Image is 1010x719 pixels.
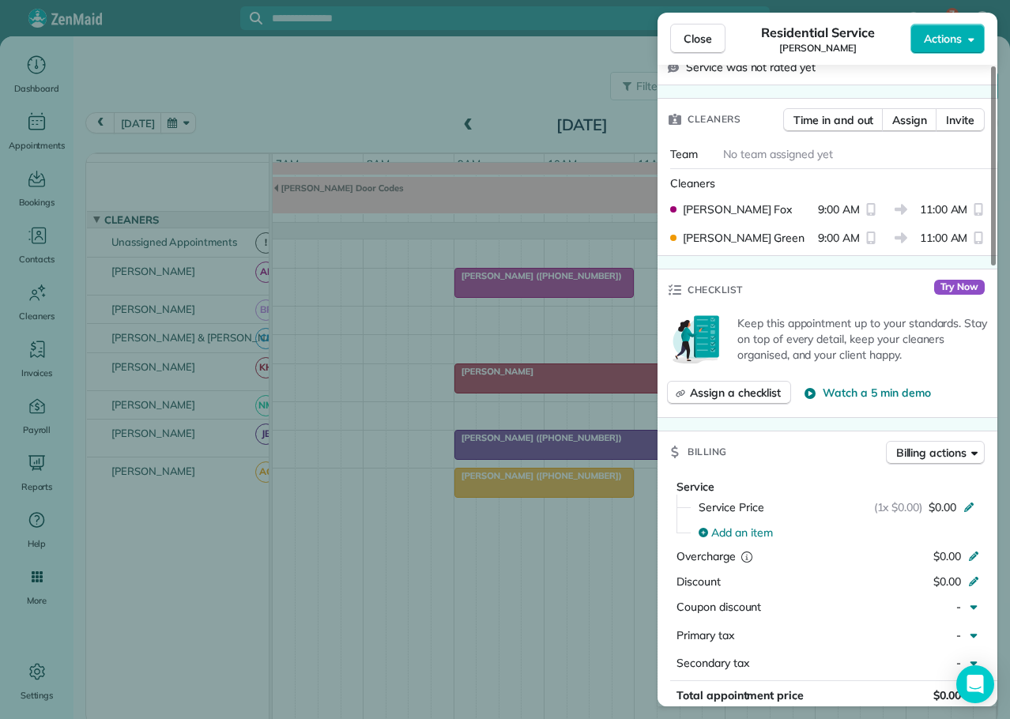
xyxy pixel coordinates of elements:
span: - [956,600,961,614]
span: Service [676,480,714,494]
span: Try Now [934,280,985,296]
span: Team [670,147,698,161]
span: Residential Service [761,23,874,42]
span: [PERSON_NAME] Green [683,230,805,246]
span: Billing actions [896,445,967,461]
span: Time in and out [793,112,873,128]
span: $0.00 [933,688,961,702]
span: $0.00 [929,499,956,515]
span: No team assigned yet [723,147,833,161]
span: Billing [688,444,727,460]
span: 9:00 AM [818,201,860,217]
p: Keep this appointment up to your standards. Stay on top of every detail, keep your cleaners organ... [737,315,988,363]
span: Primary tax [676,628,734,642]
span: Secondary tax [676,656,749,670]
span: Assign a checklist [690,385,781,401]
span: - [956,628,961,642]
span: Add an item [711,525,773,540]
div: Open Intercom Messenger [956,665,994,703]
span: Watch a 5 min demo [823,385,930,401]
span: Assign [892,112,927,128]
button: Watch a 5 min demo [804,385,930,401]
span: Close [684,31,712,47]
button: Invite [936,108,985,132]
span: 11:00 AM [920,230,968,246]
span: Cleaners [688,111,741,127]
span: Service was not rated yet [686,59,816,75]
span: 9:00 AM [818,230,860,246]
div: Overcharge [676,548,813,564]
span: $0.00 [933,549,961,563]
button: Assign [882,108,937,132]
span: Total appointment price [676,688,804,702]
span: Coupon discount [676,600,761,614]
span: Cleaners [670,176,715,190]
span: Service Price [699,499,764,515]
span: (1x $0.00) [874,499,923,515]
span: $0.00 [933,574,961,589]
span: 11:00 AM [920,201,968,217]
button: Service Price(1x $0.00)$0.00 [689,495,985,520]
span: - [956,656,961,670]
span: Actions [924,31,962,47]
button: Add an item [689,520,985,545]
button: Time in and out [783,108,884,132]
button: Assign a checklist [667,381,791,405]
span: [PERSON_NAME] Fox [683,201,792,217]
span: [PERSON_NAME] [779,42,857,55]
span: Invite [946,112,974,128]
span: Discount [676,574,721,589]
span: Checklist [688,282,743,298]
button: Close [670,24,725,54]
